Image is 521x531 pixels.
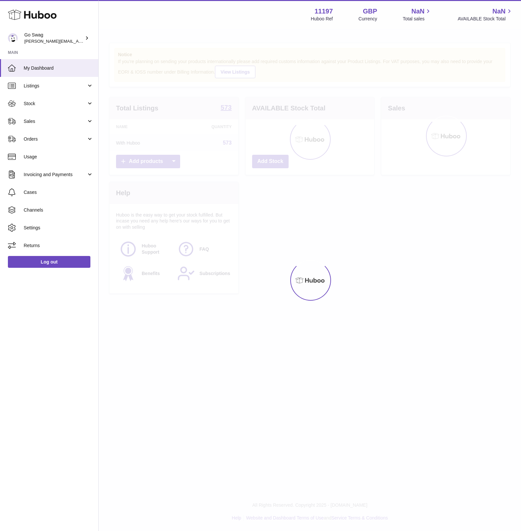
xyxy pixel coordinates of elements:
span: Listings [24,83,86,89]
img: leigh@goswag.com [8,33,18,43]
span: My Dashboard [24,65,93,71]
span: Settings [24,225,93,231]
span: AVAILABLE Stock Total [458,16,513,22]
div: Currency [359,16,377,22]
div: Go Swag [24,32,83,44]
span: NaN [492,7,506,16]
span: Total sales [403,16,432,22]
a: Log out [8,256,90,268]
span: Channels [24,207,93,213]
span: Cases [24,189,93,196]
span: Sales [24,118,86,125]
span: Stock [24,101,86,107]
span: Orders [24,136,86,142]
span: [PERSON_NAME][EMAIL_ADDRESS][DOMAIN_NAME] [24,38,132,44]
span: Invoicing and Payments [24,172,86,178]
span: Returns [24,242,93,249]
div: Huboo Ref [311,16,333,22]
a: NaN AVAILABLE Stock Total [458,7,513,22]
strong: 11197 [315,7,333,16]
strong: GBP [363,7,377,16]
a: NaN Total sales [403,7,432,22]
span: Usage [24,154,93,160]
span: NaN [411,7,424,16]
